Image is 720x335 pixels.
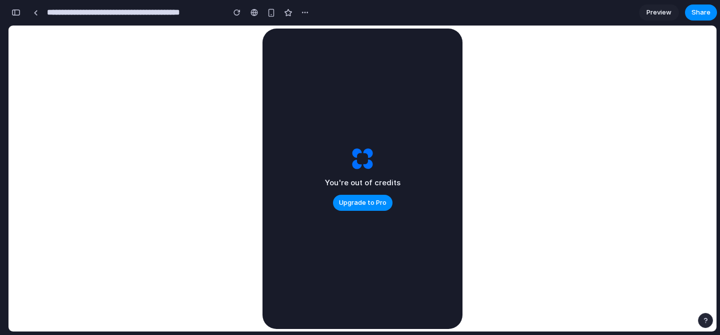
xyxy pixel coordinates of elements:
a: Preview [639,5,679,21]
span: Upgrade to Pro [339,198,386,208]
span: Share [691,8,710,18]
h2: You're out of credits [325,177,400,189]
span: Preview [646,8,671,18]
button: Share [685,5,717,21]
button: Upgrade to Pro [333,195,392,211]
